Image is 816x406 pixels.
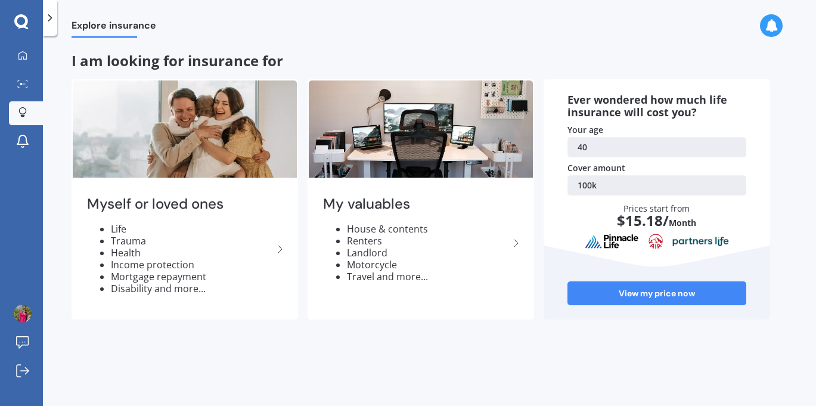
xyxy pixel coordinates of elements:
[347,235,509,247] li: Renters
[649,234,663,249] img: aia
[567,162,746,174] div: Cover amount
[669,217,696,228] span: Month
[111,259,273,271] li: Income protection
[323,195,509,213] h2: My valuables
[111,247,273,259] li: Health
[567,94,746,119] div: Ever wondered how much life insurance will cost you?
[347,259,509,271] li: Motorcycle
[111,283,273,295] li: Disability and more...
[87,195,273,213] h2: Myself or loved ones
[672,236,730,247] img: partnersLife
[72,51,283,70] span: I am looking for insurance for
[14,305,32,323] img: ACg8ocJvSLOZHuxP8M2GVuXhYKRsWM5rLHvhAMKaZNgB0TRO-5dN2Usp=s96-c
[73,80,297,178] img: Myself or loved ones
[111,235,273,247] li: Trauma
[72,20,156,36] span: Explore insurance
[567,175,746,196] a: 100k
[111,223,273,235] li: Life
[617,210,669,230] span: $ 15.18 /
[567,124,746,136] div: Your age
[567,281,746,305] a: View my price now
[347,223,509,235] li: House & contents
[309,80,533,178] img: My valuables
[585,234,640,249] img: pinnacle
[347,271,509,283] li: Travel and more...
[567,137,746,157] a: 40
[111,271,273,283] li: Mortgage repayment
[580,203,734,240] div: Prices start from
[347,247,509,259] li: Landlord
